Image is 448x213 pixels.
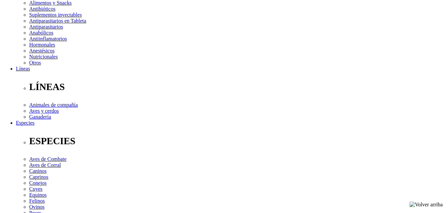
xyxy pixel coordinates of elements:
[29,30,53,36] a: Anabólicos
[29,42,55,48] a: Hormonales
[16,66,30,71] a: Líneas
[29,48,54,53] a: Anestésicos
[29,6,55,12] a: Antibióticos
[29,18,86,24] a: Antiparasitarios en Tableta
[29,36,67,42] a: Antiinflamatorios
[29,114,51,120] a: Ganadería
[3,141,114,210] iframe: Brevo live chat
[29,24,63,30] a: Antiparasitarios
[29,12,82,18] a: Suplementos inyectables
[29,60,41,65] a: Otros
[29,136,445,147] p: ESPECIES
[29,108,59,114] a: Aves y cerdos
[29,54,58,59] a: Nutricionales
[16,120,34,126] a: Especies
[29,81,445,92] p: LÍNEAS
[410,202,443,208] img: Volver arriba
[29,102,78,108] a: Animales de compañía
